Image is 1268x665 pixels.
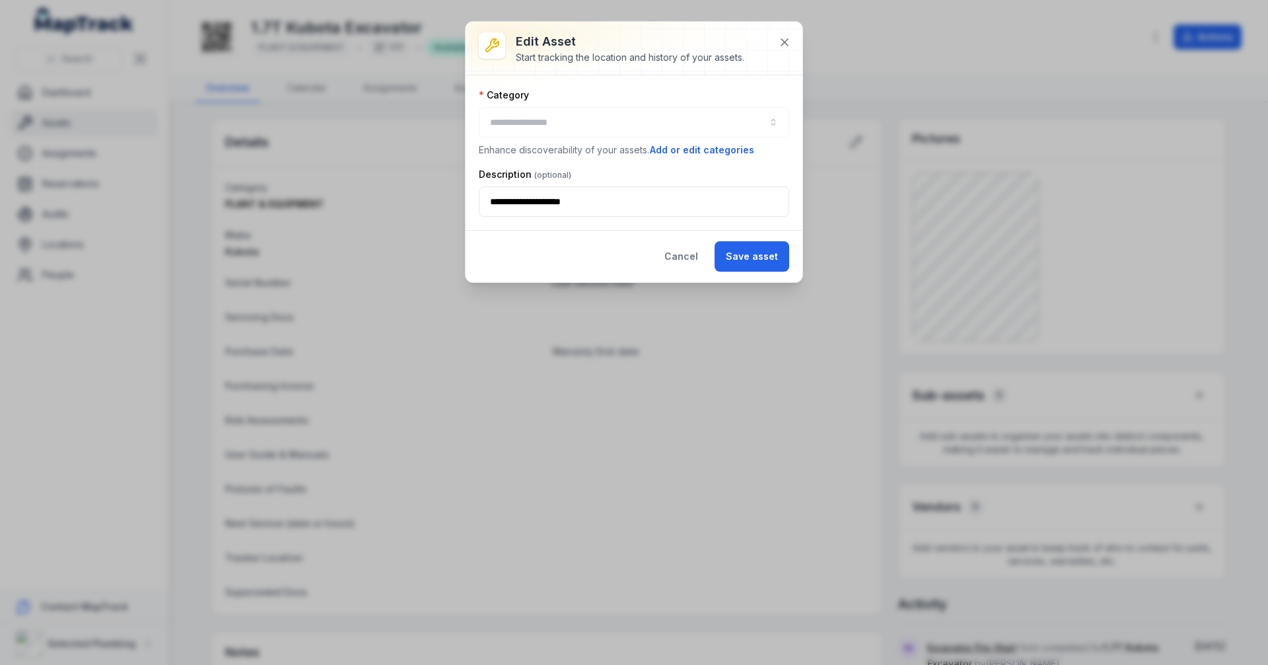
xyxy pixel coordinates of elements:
div: Start tracking the location and history of your assets. [516,51,744,64]
button: Save asset [715,241,789,272]
button: Cancel [653,241,709,272]
h3: Edit asset [516,32,744,51]
button: Add or edit categories [649,143,755,157]
label: Category [479,89,529,102]
label: Description [479,168,571,181]
p: Enhance discoverability of your assets. [479,143,789,157]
